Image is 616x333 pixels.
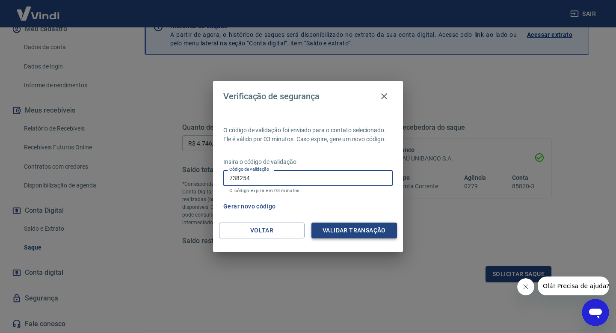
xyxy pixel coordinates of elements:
p: O código expira em 03 minutos. [229,188,387,193]
button: Validar transação [311,223,397,238]
iframe: Botão para abrir a janela de mensagens [582,299,609,326]
button: Voltar [219,223,305,238]
p: O código de validação foi enviado para o contato selecionado. Ele é válido por 03 minutos. Caso e... [223,126,393,144]
span: Olá! Precisa de ajuda? [5,6,72,13]
p: Insira o código de validação [223,158,393,166]
h4: Verificação de segurança [223,91,320,101]
iframe: Mensagem da empresa [538,277,609,295]
button: Gerar novo código [220,199,279,214]
label: Código de validação [229,166,269,172]
iframe: Fechar mensagem [517,278,534,295]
